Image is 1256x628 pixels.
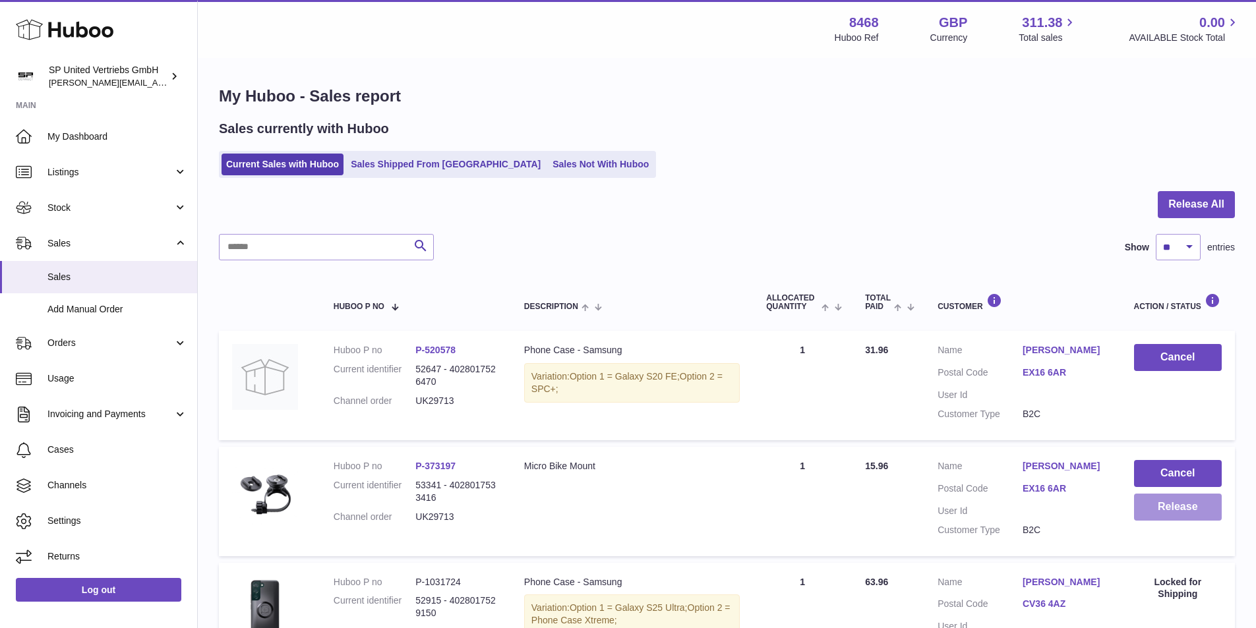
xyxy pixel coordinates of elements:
button: Cancel [1134,460,1222,487]
a: Current Sales with Huboo [222,154,344,175]
dt: Postal Code [938,598,1023,614]
span: Listings [47,166,173,179]
dt: Current identifier [334,594,416,619]
img: 84681667470034.jpg [232,460,298,526]
dt: Name [938,344,1023,360]
dt: User Id [938,389,1023,401]
button: Cancel [1134,344,1222,371]
dt: Channel order [334,511,416,523]
span: 15.96 [865,461,888,471]
h1: My Huboo - Sales report [219,86,1235,107]
span: Add Manual Order [47,303,187,316]
dt: Channel order [334,395,416,407]
dd: UK29713 [415,511,498,523]
dt: Current identifier [334,479,416,504]
img: tim@sp-united.com [16,67,36,86]
dd: P-1031724 [415,576,498,588]
span: Channels [47,479,187,492]
span: Orders [47,337,173,349]
a: [PERSON_NAME] [1023,460,1108,472]
dt: User Id [938,505,1023,517]
dt: Huboo P no [334,576,416,588]
div: Phone Case - Samsung [524,344,740,357]
span: AVAILABLE Stock Total [1129,32,1240,44]
span: Sales [47,271,187,283]
dt: Name [938,576,1023,592]
a: P-373197 [415,461,456,471]
h2: Sales currently with Huboo [219,120,389,138]
span: 311.38 [1022,14,1062,32]
a: [PERSON_NAME] [1023,344,1108,357]
dt: Customer Type [938,524,1023,536]
a: 0.00 AVAILABLE Stock Total [1129,14,1240,44]
div: Customer [938,293,1107,311]
dd: 52915 - 4028017529150 [415,594,498,619]
span: Total paid [865,294,891,311]
span: entries [1207,241,1235,254]
button: Release All [1158,191,1235,218]
div: Variation: [524,363,740,403]
a: Sales Shipped From [GEOGRAPHIC_DATA] [346,154,545,175]
dt: Huboo P no [334,460,416,472]
span: 0.00 [1199,14,1225,32]
a: EX16 6AR [1023,366,1108,379]
span: Description [524,302,578,311]
span: ALLOCATED Quantity [766,294,818,311]
td: 1 [753,331,852,440]
button: Release [1134,494,1222,521]
dd: B2C [1023,524,1108,536]
a: P-520578 [415,345,456,355]
span: Stock [47,202,173,214]
span: Option 1 = Galaxy S25 Ultra; [570,602,688,613]
span: Option 1 = Galaxy S20 FE; [570,371,680,382]
dd: 52647 - 4028017526470 [415,363,498,388]
span: Huboo P no [334,302,384,311]
span: Cases [47,443,187,456]
div: Locked for Shipping [1134,576,1222,601]
span: Sales [47,237,173,250]
a: CV36 4AZ [1023,598,1108,610]
span: Usage [47,372,187,385]
a: Sales Not With Huboo [548,154,653,175]
span: Total sales [1019,32,1077,44]
div: Phone Case - Samsung [524,576,740,588]
img: no-photo.jpg [232,344,298,410]
span: Invoicing and Payments [47,408,173,420]
span: Settings [47,515,187,527]
dt: Postal Code [938,482,1023,498]
dd: B2C [1023,408,1108,420]
label: Show [1125,241,1149,254]
div: Action / Status [1134,293,1222,311]
strong: GBP [939,14,967,32]
dd: 53341 - 4028017533416 [415,479,498,504]
span: My Dashboard [47,130,187,143]
a: [PERSON_NAME] [1023,576,1108,588]
a: EX16 6AR [1023,482,1108,495]
dd: UK29713 [415,395,498,407]
dt: Huboo P no [334,344,416,357]
span: 31.96 [865,345,888,355]
dt: Customer Type [938,408,1023,420]
span: 63.96 [865,577,888,587]
dt: Postal Code [938,366,1023,382]
a: 311.38 Total sales [1019,14,1077,44]
div: SP United Vertriebs GmbH [49,64,167,89]
a: Log out [16,578,181,602]
div: Currency [930,32,968,44]
dt: Name [938,460,1023,476]
strong: 8468 [849,14,879,32]
td: 1 [753,447,852,556]
dt: Current identifier [334,363,416,388]
div: Micro Bike Mount [524,460,740,472]
div: Huboo Ref [835,32,879,44]
span: Returns [47,550,187,563]
span: [PERSON_NAME][EMAIL_ADDRESS][DOMAIN_NAME] [49,77,264,88]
